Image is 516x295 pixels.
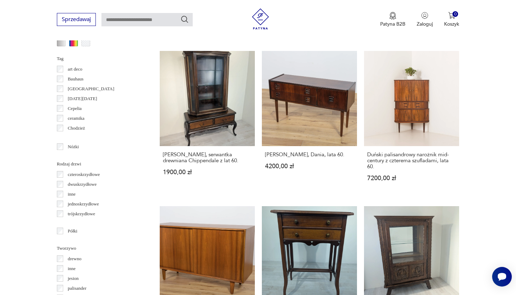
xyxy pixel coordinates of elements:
h3: [PERSON_NAME], Dania, lata 60. [265,152,354,158]
p: Patyna B2B [380,21,405,27]
p: Chodzież [68,124,85,132]
p: inne [68,265,75,273]
p: jesion [68,275,79,282]
p: Koszyk [444,21,459,27]
p: czteroskrzydłowe [68,171,100,178]
a: Duński palisandrowy narożnik mid-century z czterema szufladami, lata 60.Duński palisandrowy naroż... [364,51,459,195]
p: 4200,00 zł [265,163,354,169]
p: Tag [57,55,143,63]
h3: [PERSON_NAME], serwantka drewniana Chippendale z lat 60. [163,152,252,164]
button: Patyna B2B [380,12,405,27]
p: Bauhaus [68,75,84,83]
p: palisander [68,284,86,292]
p: 7200,00 zł [367,175,456,181]
a: Ikona medaluPatyna B2B [380,12,405,27]
p: 1900,00 zł [163,169,252,175]
p: jednoskrzydłowe [68,200,99,208]
p: [GEOGRAPHIC_DATA] [68,85,114,93]
p: Tworzywo [57,244,143,252]
button: Zaloguj [417,12,433,27]
p: Cepelia [68,105,82,112]
img: Ikonka użytkownika [421,12,428,19]
p: dwuskrzydłowe [68,181,97,188]
p: Zaloguj [417,21,433,27]
iframe: Smartsupp widget button [492,267,512,287]
p: Ćmielów [68,134,85,142]
p: drewno [68,255,81,263]
p: inne [68,190,75,198]
img: Ikona koszyka [448,12,455,19]
img: Patyna - sklep z meblami i dekoracjami vintage [250,8,271,29]
p: [DATE][DATE] [68,95,97,103]
a: Komoda, Dania, lata 60.[PERSON_NAME], Dania, lata 60.4200,00 zł [262,51,357,195]
button: 0Koszyk [444,12,459,27]
p: trójskrzydłowe [68,210,95,218]
p: Nóżki [68,143,79,151]
img: Ikona medalu [389,12,396,20]
p: ceramika [68,114,85,122]
button: Sprzedawaj [57,13,96,26]
h3: Duński palisandrowy narożnik mid-century z czterema szufladami, lata 60. [367,152,456,170]
p: Półki [68,227,77,235]
a: Witryna, serwantka drewniana Chippendale z lat 60.[PERSON_NAME], serwantka drewniana Chippendale ... [160,51,255,195]
p: Rodzaj drzwi [57,160,143,168]
div: 0 [452,11,458,17]
p: art deco [68,65,82,73]
a: Sprzedawaj [57,18,96,22]
button: Szukaj [180,15,189,24]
